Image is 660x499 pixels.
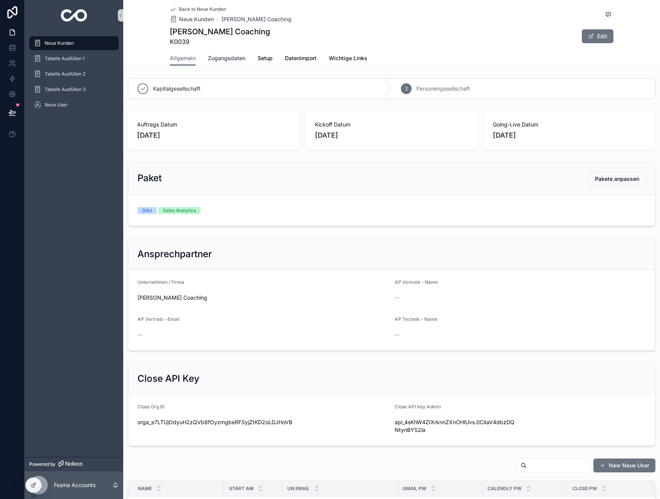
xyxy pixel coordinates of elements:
[258,54,273,62] span: Setup
[285,51,317,67] a: Datenimport
[582,29,613,43] button: Edit
[170,51,196,66] a: Allgemein
[45,71,85,77] span: Tabelle Ausfüllen 2
[395,316,437,322] span: AP Technik - Name
[493,121,646,128] span: Going-Live Datum
[229,486,253,492] span: Start am
[137,121,290,128] span: Auftrags Datum
[142,207,152,214] div: D4U
[29,98,119,112] a: Neue User
[315,121,468,128] span: Kickoff Datum
[170,54,196,62] span: Allgemein
[287,486,310,492] span: UN Email
[137,418,389,426] span: orga_e7LTUjOdyuH2zQVb8fOyzmgbeRFSyjZtKD2oLDJHoVB
[137,130,290,141] span: [DATE]
[29,461,55,467] span: Powered by
[45,56,85,62] span: Tabelle Ausfüllen 1
[137,316,179,322] span: AP Vertrieb - Email
[163,207,196,214] div: Sales Analytics
[208,54,245,62] span: Zugangsdaten
[315,130,468,141] span: [DATE]
[153,85,201,93] span: Kapitalgesellschaft
[25,31,123,122] div: scrollable content
[416,85,470,93] span: Personengesellschaft
[45,86,85,93] span: Tabelle Ausfüllen 3
[573,486,597,492] span: Close Pw
[137,294,389,302] span: [PERSON_NAME] Coaching
[179,6,226,12] span: Back to Neue Kunden
[29,67,119,81] a: Tabelle Ausfüllen 2
[221,15,291,23] a: [PERSON_NAME] Coaching
[137,248,212,260] h2: Ansprechpartner
[402,486,426,492] span: Gmail Pw
[170,26,270,37] h1: [PERSON_NAME] Coaching
[395,279,438,285] span: AP Vertrieb - Name
[179,15,214,23] span: Neue Kunden
[405,86,408,92] span: 2
[54,481,95,489] p: Fesma Accounts
[208,51,245,67] a: Zugangsdaten
[29,52,119,66] a: Tabelle Ausfüllen 1
[170,6,226,12] a: Back to Neue Kunden
[395,404,441,410] span: Close API Key Admin
[137,404,165,410] span: Close Org ID
[170,15,214,23] a: Neue Kunden
[25,457,123,471] a: Powered by
[61,9,87,22] img: App logo
[137,279,184,285] span: Unternehmen / Firma
[329,54,367,62] span: Wichtige Links
[170,37,270,46] span: K0039
[329,51,367,67] a: Wichtige Links
[45,102,68,108] span: Neue User
[593,459,655,472] button: New Neue User
[45,40,74,46] span: Neue Kunden
[595,175,639,183] span: Pakete anpassen
[395,331,399,339] span: --
[493,130,646,141] span: [DATE]
[258,51,273,67] a: Setup
[487,486,521,492] span: Calendly Pw
[29,83,119,96] a: Tabelle Ausfüllen 3
[137,331,142,339] span: --
[138,486,152,492] span: Name
[588,172,646,186] button: Pakete anpassen
[137,373,199,385] h2: Close API Key
[395,418,517,434] span: api_4sKhW4ZIXrknnZXnOHlUvs.0CiIaV4dbzDQNtynBYS2la
[285,54,317,62] span: Datenimport
[395,294,399,302] span: --
[137,172,162,184] h2: Paket
[29,36,119,50] a: Neue Kunden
